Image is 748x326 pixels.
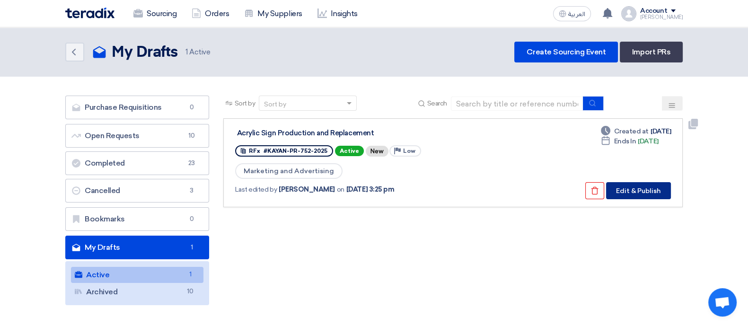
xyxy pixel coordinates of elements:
span: [PERSON_NAME] [279,185,335,194]
span: #KAYAN-PR-752-2025 [264,148,327,154]
h2: My Drafts [112,43,178,62]
a: Completed23 [65,151,209,175]
span: العربية [568,11,585,18]
a: Open chat [708,288,737,317]
div: Sort by [264,99,286,109]
span: Search [427,98,447,108]
span: on [337,185,344,194]
a: Create Sourcing Event [514,42,618,62]
span: 10 [185,287,196,297]
span: Ends In [614,136,636,146]
span: Sort by [235,98,255,108]
div: Account [640,7,667,15]
span: 1 [186,243,197,252]
a: Import PRs [620,42,683,62]
div: [PERSON_NAME] [640,15,683,20]
a: My Suppliers [237,3,309,24]
img: Teradix logo [65,8,114,18]
img: profile_test.png [621,6,636,21]
span: Active [335,146,364,156]
span: 3 [186,186,197,195]
a: My Drafts1 [65,236,209,259]
span: RFx [249,148,260,154]
a: Archived [71,284,203,300]
div: [DATE] [601,126,671,136]
a: Orders [184,3,237,24]
div: Acrylic Sign Production and Replacement [237,129,474,137]
a: Purchase Requisitions0 [65,96,209,119]
span: 0 [186,103,197,112]
span: Created at [614,126,649,136]
a: Sourcing [126,3,184,24]
a: Insights [310,3,365,24]
a: Bookmarks0 [65,207,209,231]
span: Active [185,47,211,58]
div: New [366,146,388,157]
span: 1 [185,48,188,56]
a: Open Requests10 [65,124,209,148]
a: Cancelled3 [65,179,209,203]
button: العربية [553,6,591,21]
span: 23 [186,159,197,168]
span: [DATE] 3:25 pm [346,185,394,194]
span: 0 [186,214,197,224]
button: Edit & Publish [606,182,671,199]
div: [DATE] [601,136,659,146]
span: Low [403,148,415,154]
a: Active [71,267,203,283]
span: Last edited by [235,185,277,194]
span: 10 [186,131,197,141]
input: Search by title or reference number [451,97,583,111]
span: 1 [185,270,196,280]
span: Marketing and Advertising [235,163,343,179]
